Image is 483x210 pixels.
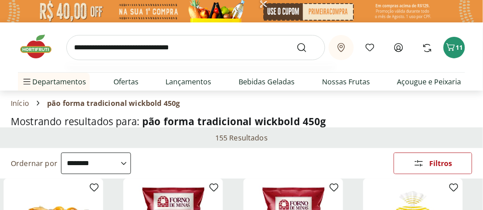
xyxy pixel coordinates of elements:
[413,158,424,169] svg: Abrir Filtros
[11,99,29,107] a: Início
[66,35,325,60] input: search
[397,76,461,87] a: Açougue e Peixaria
[215,133,268,143] h2: 155 Resultados
[296,42,318,53] button: Submit Search
[18,33,63,60] img: Hortifruti
[113,76,139,87] a: Ofertas
[22,71,32,92] button: Menu
[11,158,57,168] label: Ordernar por
[239,76,295,87] a: Bebidas Geladas
[456,43,463,52] span: 11
[430,160,453,167] span: Filtros
[11,116,472,127] h1: Mostrando resultados para:
[394,153,472,174] button: Filtros
[322,76,370,87] a: Nossas Frutas
[47,99,180,107] span: pão forma tradicional wickbold 450g
[166,76,212,87] a: Lançamentos
[444,37,465,58] button: Carrinho
[22,71,86,92] span: Departamentos
[142,114,326,128] span: pão forma tradicional wickbold 450g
